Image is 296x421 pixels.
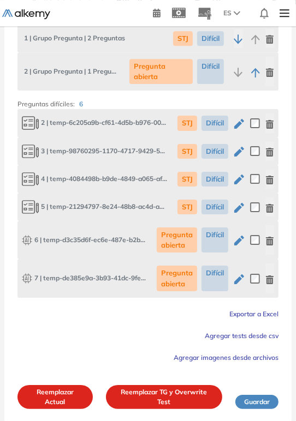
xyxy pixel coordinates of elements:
[22,200,168,214] span: Imagina que estás trabajando en un proyecto importante donde el objetivo es mejorar la eficiencia...
[22,144,168,159] span: Tu equipo comparte recursos con otro departamento, y ambos tienen plazos críticos en una semana. ...
[174,350,279,363] button: Agregar imagenes desde archivos
[173,31,193,46] span: STJ
[2,9,50,19] img: Logo
[22,235,147,246] span: Imagina que eres responsable de un proyecto que ha avanzado más lento de lo esperado debido a var...
[223,8,232,18] span: ES
[234,11,240,15] img: arrow
[275,2,294,24] img: Menu
[22,116,168,130] span: El proyecto en el que trabajas ha excedido el presupuesto y no cumplirá las fechas originales. El...
[174,353,279,362] span: Agregar imagenes desde archivos
[202,266,228,291] span: Difícil
[157,227,197,252] span: Pregunta abierta
[205,332,279,340] span: Agregar tests desde csv
[202,200,228,214] span: Difícil
[22,172,168,187] span: Observas que el equipo al que perteneces suele alargar reuniones y se pierde en discusiones sin d...
[22,33,125,43] span: 2 Preguntas
[241,369,296,421] iframe: Chat Widget
[205,328,279,341] button: Agregar tests desde csv
[22,67,120,76] span: 1 Pregunta
[202,116,228,130] span: Difícil
[202,144,228,159] span: Difícil
[177,200,197,214] span: STJ
[22,273,147,284] span: Imagina que la empresa tiene varios proyectos importantes, pero no hay suficientes recursos (como...
[17,385,93,409] button: Reemplazar Actual
[235,395,279,409] button: Guardar
[202,227,228,252] span: Difícil
[229,306,279,320] button: Exportar a Excel
[177,116,197,130] span: STJ
[202,172,228,187] span: Difícil
[197,31,224,46] span: Difícil
[79,100,83,108] span: 6
[177,144,197,159] span: STJ
[17,99,87,109] p: Preguntas difíciles:
[129,59,193,84] span: Pregunta abierta
[177,172,197,187] span: STJ
[197,59,224,84] span: Difícil
[229,310,279,318] span: Exportar a Excel
[106,385,222,409] button: Reemplazar TG y Overwrite Test
[157,266,197,291] span: Pregunta abierta
[241,369,296,421] div: Widget de chat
